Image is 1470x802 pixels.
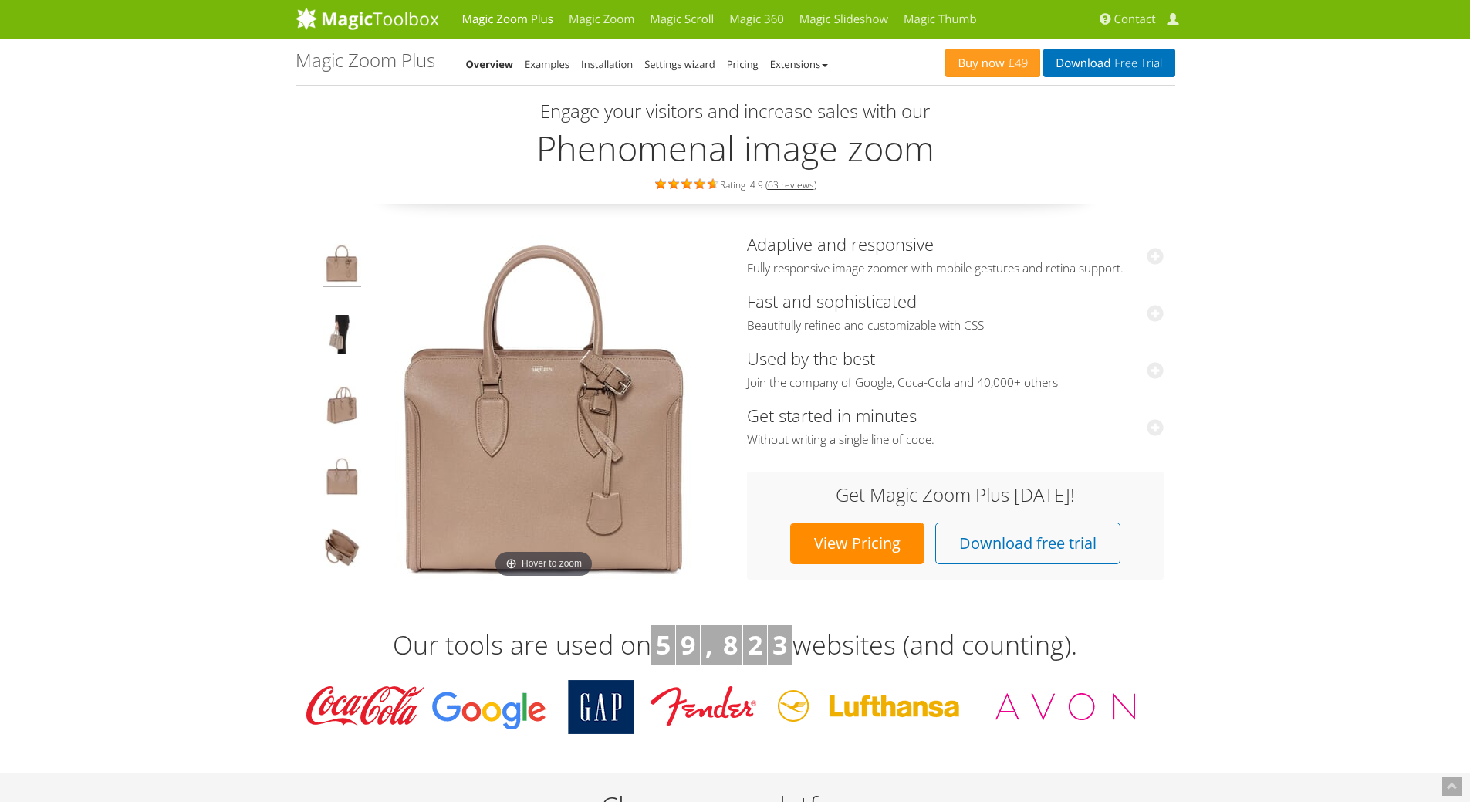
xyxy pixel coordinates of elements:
img: Hover image zoom example [323,457,361,500]
a: Download free trial [935,523,1120,564]
img: JavaScript zoom tool example [323,528,361,571]
h3: Get Magic Zoom Plus [DATE]! [762,485,1148,505]
a: 63 reviews [768,178,814,191]
img: Magic Zoom Plus Demo [370,235,718,582]
a: Buy now£49 [945,49,1040,77]
h2: Phenomenal image zoom [296,129,1175,168]
a: DownloadFree Trial [1043,49,1174,77]
a: Used by the bestJoin the company of Google, Coca-Cola and 40,000+ others [747,347,1164,391]
a: Pricing [727,57,759,71]
a: Installation [581,57,633,71]
a: Examples [525,57,569,71]
span: Contact [1114,12,1156,27]
img: JavaScript image zoom example [323,315,361,358]
a: Adaptive and responsiveFully responsive image zoomer with mobile gestures and retina support. [747,232,1164,276]
a: Extensions [770,57,828,71]
b: 5 [656,627,671,662]
h3: Our tools are used on websites (and counting). [296,625,1175,665]
b: , [705,627,713,662]
img: Magic Toolbox Customers [296,680,1152,734]
span: Fully responsive image zoomer with mobile gestures and retina support. [747,261,1164,276]
a: Overview [466,57,514,71]
a: View Pricing [790,523,924,564]
div: Rating: 4.9 ( ) [296,175,1175,192]
h1: Magic Zoom Plus [296,50,435,70]
h3: Engage your visitors and increase sales with our [299,101,1171,121]
a: Fast and sophisticatedBeautifully refined and customizable with CSS [747,289,1164,333]
img: Product image zoom example [323,244,361,287]
b: 2 [748,627,762,662]
b: 9 [681,627,695,662]
span: Join the company of Google, Coca-Cola and 40,000+ others [747,375,1164,391]
a: Settings wizard [644,57,715,71]
a: Magic Zoom Plus DemoHover to zoom [370,235,718,582]
span: Without writing a single line of code. [747,432,1164,448]
span: Free Trial [1110,57,1162,69]
b: 3 [772,627,787,662]
span: £49 [1005,57,1029,69]
a: Get started in minutesWithout writing a single line of code. [747,404,1164,448]
img: jQuery image zoom example [323,386,361,429]
b: 8 [723,627,738,662]
span: Beautifully refined and customizable with CSS [747,318,1164,333]
img: MagicToolbox.com - Image tools for your website [296,7,439,30]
